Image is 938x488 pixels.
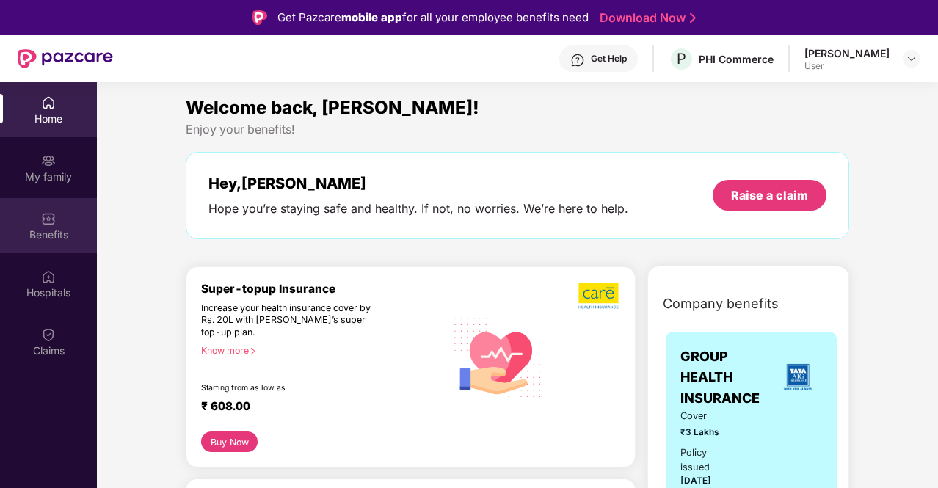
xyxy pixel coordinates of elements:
img: svg+xml;base64,PHN2ZyBpZD0iSGVscC0zMngzMiIgeG1sbnM9Imh0dHA6Ly93d3cudzMub3JnLzIwMDAvc3ZnIiB3aWR0aD... [570,53,585,68]
div: ₹ 608.00 [201,399,431,417]
img: svg+xml;base64,PHN2ZyB4bWxucz0iaHR0cDovL3d3dy53My5vcmcvMjAwMC9zdmciIHhtbG5zOnhsaW5rPSJodHRwOi8vd3... [446,303,550,409]
div: Get Help [591,53,627,65]
span: GROUP HEALTH INSURANCE [680,346,774,409]
span: [DATE] [680,476,711,486]
img: Logo [252,10,267,25]
div: PHI Commerce [699,52,774,66]
div: Hope you’re staying safe and healthy. If not, no worries. We’re here to help. [208,201,628,216]
div: Hey, [PERSON_NAME] [208,175,628,192]
div: Get Pazcare for all your employee benefits need [277,9,589,26]
div: [PERSON_NAME] [804,46,890,60]
span: Cover [680,409,734,423]
img: svg+xml;base64,PHN2ZyBpZD0iSG9tZSIgeG1sbnM9Imh0dHA6Ly93d3cudzMub3JnLzIwMDAvc3ZnIiB3aWR0aD0iMjAiIG... [41,95,56,110]
button: Buy Now [201,431,258,452]
a: Download Now [600,10,691,26]
div: Enjoy your benefits! [186,122,849,137]
div: User [804,60,890,72]
img: svg+xml;base64,PHN2ZyBpZD0iRHJvcGRvd24tMzJ4MzIiIHhtbG5zPSJodHRwOi8vd3d3LnczLm9yZy8yMDAwL3N2ZyIgd2... [906,53,917,65]
span: Company benefits [663,294,779,314]
div: Policy issued [680,445,734,475]
img: insurerLogo [778,357,818,397]
img: svg+xml;base64,PHN2ZyB3aWR0aD0iMjAiIGhlaWdodD0iMjAiIHZpZXdCb3g9IjAgMCAyMCAyMCIgZmlsbD0ibm9uZSIgeG... [41,153,56,168]
div: Super-topup Insurance [201,282,446,296]
img: b5dec4f62d2307b9de63beb79f102df3.png [578,282,620,310]
img: svg+xml;base64,PHN2ZyBpZD0iQmVuZWZpdHMiIHhtbG5zPSJodHRwOi8vd3d3LnczLm9yZy8yMDAwL3N2ZyIgd2lkdGg9Ij... [41,211,56,226]
div: Increase your health insurance cover by Rs. 20L with [PERSON_NAME]’s super top-up plan. [201,302,382,339]
img: svg+xml;base64,PHN2ZyBpZD0iSG9zcGl0YWxzIiB4bWxucz0iaHR0cDovL3d3dy53My5vcmcvMjAwMC9zdmciIHdpZHRoPS... [41,269,56,284]
span: P [677,50,686,68]
div: Starting from as low as [201,383,383,393]
img: svg+xml;base64,PHN2ZyBpZD0iQ2xhaW0iIHhtbG5zPSJodHRwOi8vd3d3LnczLm9yZy8yMDAwL3N2ZyIgd2lkdGg9IjIwIi... [41,327,56,342]
span: Welcome back, [PERSON_NAME]! [186,97,479,118]
strong: mobile app [341,10,402,24]
span: ₹3 Lakhs [680,426,734,440]
img: New Pazcare Logo [18,49,113,68]
img: Stroke [690,10,696,26]
div: Know more [201,345,437,355]
div: Raise a claim [731,187,808,203]
span: right [249,347,257,355]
